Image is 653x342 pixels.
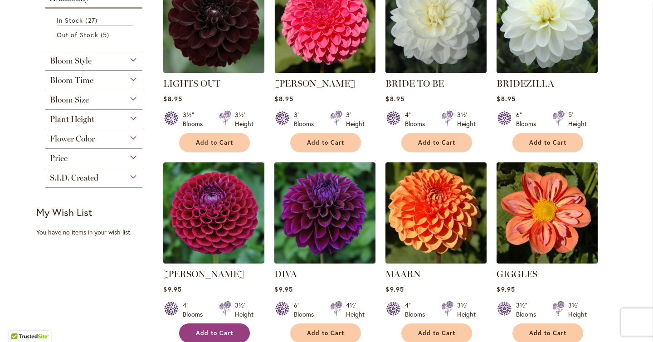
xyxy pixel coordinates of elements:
button: Add to Cart [290,133,361,152]
div: 4" Blooms [405,301,430,319]
a: Out of Stock 5 [57,30,133,39]
span: 5 [101,30,112,39]
img: Ivanetti [163,162,264,264]
div: 6" Blooms [516,110,541,128]
a: [PERSON_NAME] [274,78,355,89]
a: Ivanetti [163,257,264,265]
div: 3½' Height [457,110,476,128]
a: [PERSON_NAME] [163,269,244,279]
strong: My Wish List [36,205,92,219]
span: Bloom Size [50,95,89,105]
a: BRIDE TO BE [385,66,487,75]
div: 3½' Height [457,301,476,319]
a: BRIDE TO BE [385,78,444,89]
span: Flower Color [50,134,95,144]
iframe: Launch Accessibility Center [7,310,32,335]
span: Add to Cart [418,329,455,337]
div: 4" Blooms [405,110,430,128]
a: MAARN [385,257,487,265]
div: 3½' Height [235,301,253,319]
span: Add to Cart [196,329,233,337]
span: $9.95 [385,285,404,293]
span: Out of Stock [57,30,98,39]
div: 3½' Height [235,110,253,128]
a: DIVA [274,269,297,279]
a: Diva [274,257,375,265]
span: Add to Cart [418,139,455,147]
div: 3" Blooms [294,110,319,128]
span: $8.95 [163,94,182,103]
img: Diva [274,162,375,264]
div: 4" Blooms [183,301,208,319]
a: REBECCA LYNN [274,66,375,75]
span: $9.95 [274,285,292,293]
div: 5' Height [568,110,587,128]
a: MAARN [385,269,421,279]
a: GIGGLES [497,269,537,279]
span: $8.95 [274,94,293,103]
span: 27 [85,15,99,25]
img: MAARN [385,162,487,264]
span: Add to Cart [196,139,233,147]
span: Add to Cart [307,329,344,337]
span: Price [50,153,68,163]
a: LIGHTS OUT [163,66,264,75]
button: Add to Cart [512,133,583,152]
a: BRIDEZILLA [497,78,554,89]
span: Add to Cart [529,139,566,147]
div: You have no items in your wish list. [36,228,157,237]
div: 4½' Height [346,301,365,319]
span: In Stock [57,16,83,24]
span: $9.95 [163,285,181,293]
a: GIGGLES [497,257,598,265]
span: Add to Cart [529,329,566,337]
a: BRIDEZILLA [497,66,598,75]
span: Bloom Style [50,56,92,66]
div: 3½' Height [568,301,587,319]
div: 3½" Blooms [183,110,208,128]
img: GIGGLES [497,162,598,264]
span: $9.95 [497,285,515,293]
div: 3½" Blooms [516,301,541,319]
span: Plant Height [50,114,94,124]
span: $8.95 [385,94,404,103]
a: LIGHTS OUT [163,78,220,89]
span: Bloom Time [50,75,93,85]
div: 6" Blooms [294,301,319,319]
a: In Stock 27 [57,15,133,25]
button: Add to Cart [401,133,472,152]
div: 3' Height [346,110,365,128]
span: $8.95 [497,94,515,103]
span: S.I.D. Created [50,173,98,183]
span: Add to Cart [307,139,344,147]
button: Add to Cart [179,133,250,152]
